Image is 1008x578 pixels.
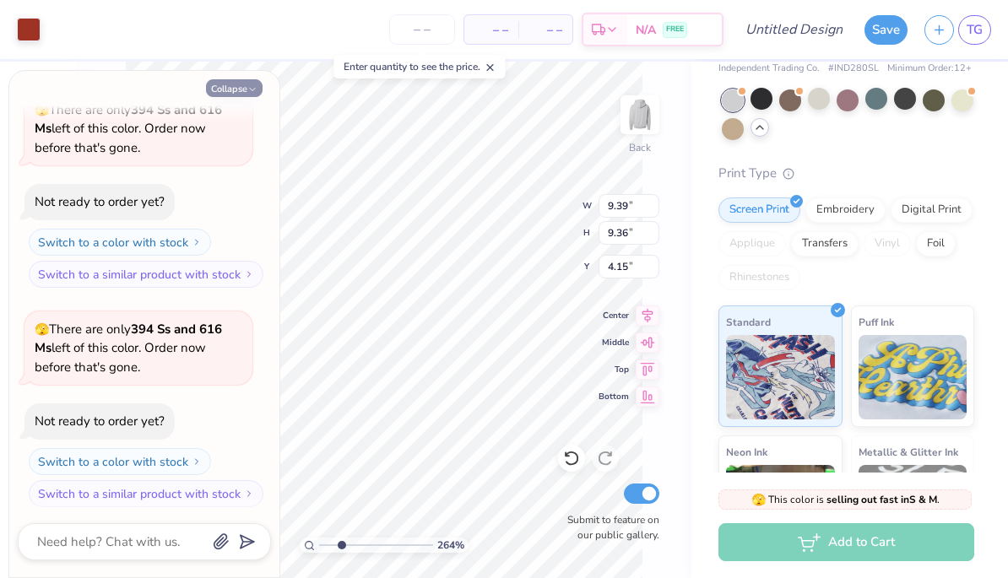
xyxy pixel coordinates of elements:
[726,443,767,461] span: Neon Ink
[244,269,254,279] img: Switch to a similar product with stock
[29,229,211,256] button: Switch to a color with stock
[35,193,165,210] div: Not ready to order yet?
[35,321,222,375] span: There are only left of this color. Order now before that's gone.
[666,24,684,35] span: FREE
[859,443,958,461] span: Metallic & Glitter Ink
[206,79,263,97] button: Collapse
[864,231,911,257] div: Vinyl
[29,261,263,288] button: Switch to a similar product with stock
[29,480,263,507] button: Switch to a similar product with stock
[474,21,508,39] span: – –
[916,231,956,257] div: Foil
[718,197,800,223] div: Screen Print
[791,231,859,257] div: Transfers
[751,492,940,507] span: This color is .
[718,231,786,257] div: Applique
[636,21,656,39] span: N/A
[726,465,835,549] img: Neon Ink
[887,62,972,76] span: Minimum Order: 12 +
[389,14,455,45] input: – –
[718,164,974,183] div: Print Type
[35,413,165,429] div: Not ready to order yet?
[192,456,202,467] img: Switch to a color with stock
[528,21,562,39] span: – –
[437,537,464,553] span: 264 %
[35,321,49,338] span: 🫣
[751,492,766,508] span: 🫣
[629,140,651,155] div: Back
[334,55,506,78] div: Enter quantity to see the price.
[859,335,967,419] img: Puff Ink
[623,98,657,132] img: Back
[859,465,967,549] img: Metallic & Glitter Ink
[958,15,991,45] a: TG
[192,237,202,247] img: Switch to a color with stock
[244,489,254,499] img: Switch to a similar product with stock
[826,493,937,506] strong: selling out fast in S & M
[35,101,222,156] span: There are only left of this color. Order now before that's gone.
[732,13,856,46] input: Untitled Design
[891,197,973,223] div: Digital Print
[726,335,835,419] img: Standard
[29,448,211,475] button: Switch to a color with stock
[599,364,629,375] span: Top
[726,313,771,331] span: Standard
[718,265,800,290] div: Rhinestones
[558,512,659,543] label: Submit to feature on our public gallery.
[864,15,908,45] button: Save
[599,310,629,321] span: Center
[828,62,879,76] span: # IND280SL
[805,197,886,223] div: Embroidery
[599,391,629,402] span: Bottom
[859,313,894,331] span: Puff Ink
[599,337,629,348] span: Middle
[35,102,49,118] span: 🫣
[967,20,983,40] span: TG
[718,62,820,76] span: Independent Trading Co.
